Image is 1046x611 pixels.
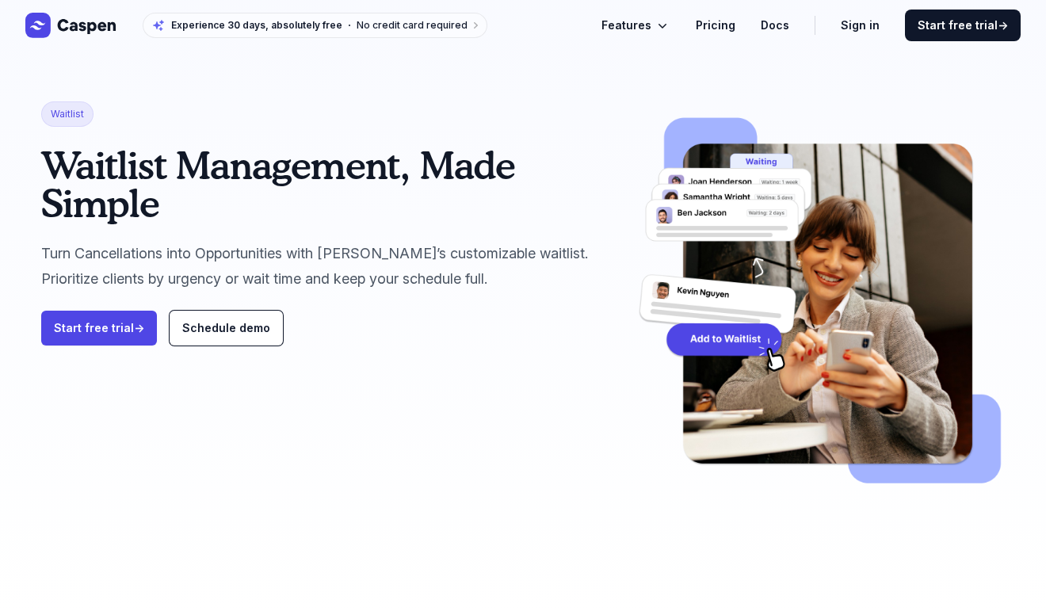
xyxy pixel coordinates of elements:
[41,146,609,222] h1: Waitlist Management, Made Simple
[635,101,1005,513] img: waitlist.png
[601,16,651,35] span: Features
[761,16,789,35] a: Docs
[134,321,144,334] span: →
[182,321,270,334] span: Schedule demo
[41,311,157,346] a: Start free trial
[41,101,94,127] span: Waitlist
[841,16,880,35] a: Sign in
[143,13,487,38] a: Experience 30 days, absolutely freeNo credit card required
[41,241,609,292] p: Turn Cancellations into Opportunities with [PERSON_NAME]’s customizable waitlist. Prioritize clie...
[170,311,283,346] a: Schedule demo
[601,16,670,35] button: Features
[905,10,1021,41] a: Start free trial
[696,16,735,35] a: Pricing
[998,18,1008,32] span: →
[918,17,1008,33] span: Start free trial
[357,19,468,31] span: No credit card required
[171,19,342,32] span: Experience 30 days, absolutely free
